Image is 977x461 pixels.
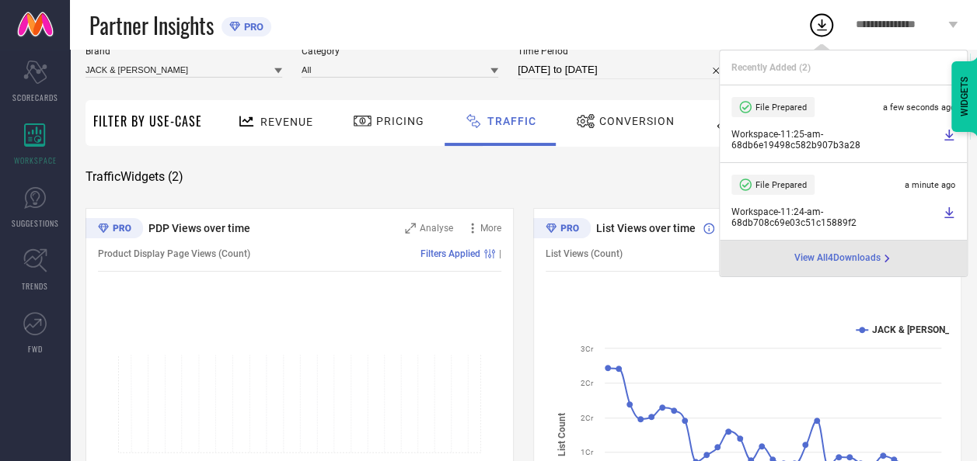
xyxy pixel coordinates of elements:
[581,379,594,387] text: 2Cr
[731,129,939,151] span: Workspace - 11:25-am - 68db6e19498c582b907b3a28
[755,102,807,113] span: File Prepared
[533,218,591,241] div: Premium
[480,223,501,234] span: More
[85,169,183,185] span: Traffic Widgets ( 2 )
[12,217,59,229] span: SUGGESTIONS
[499,248,501,259] span: |
[148,222,250,234] span: PDP Views over time
[883,102,955,113] span: a few seconds ago
[518,61,727,79] input: Select time period
[14,154,57,166] span: WORKSPACE
[596,222,696,234] span: List Views over time
[581,345,594,353] text: 3Cr
[581,414,594,422] text: 2Cr
[260,116,313,128] span: Revenue
[794,252,893,265] a: View All4Downloads
[731,206,939,228] span: Workspace - 11:24-am - 68db708c69e03c51c15889f2
[731,62,811,73] span: Recently Added ( 2 )
[581,448,594,456] text: 1Cr
[98,248,250,259] span: Product Display Page Views (Count)
[546,248,623,259] span: List Views (Count)
[420,248,480,259] span: Filters Applied
[794,252,881,265] span: View All 4 Downloads
[943,206,955,228] a: Download
[487,115,536,127] span: Traffic
[93,112,202,130] span: Filter By Use-Case
[943,129,955,151] a: Download
[405,223,416,234] svg: Zoom
[22,280,48,292] span: TRENDS
[420,223,453,234] span: Analyse
[794,252,893,265] div: Open download page
[376,115,424,127] span: Pricing
[599,115,675,127] span: Conversion
[518,46,727,57] span: Time Period
[755,180,807,190] span: File Prepared
[302,46,498,57] span: Category
[85,46,282,57] span: Brand
[905,180,955,190] span: a minute ago
[89,9,214,41] span: Partner Insights
[28,343,43,355] span: FWD
[808,11,836,39] div: Open download list
[85,218,143,241] div: Premium
[12,92,58,103] span: SCORECARDS
[556,413,567,456] tspan: List Count
[240,21,263,33] span: PRO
